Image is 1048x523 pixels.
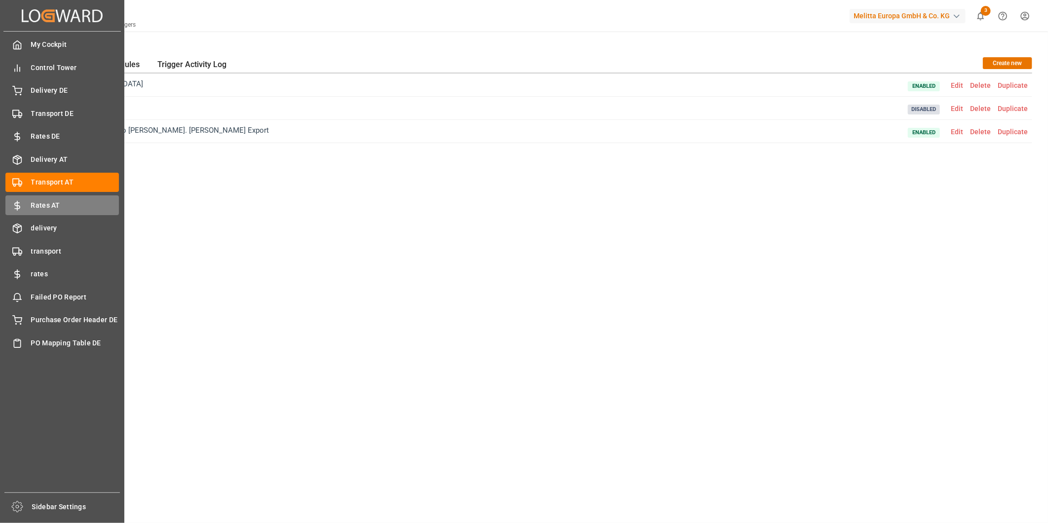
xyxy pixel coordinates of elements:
span: Edit [947,81,967,89]
h1: Automation [48,38,1032,55]
span: Delivery AT [31,154,119,165]
span: Edit [947,128,967,136]
span: Delete [967,128,994,136]
button: Melitta Europa GmbH & Co. KG [850,6,970,25]
a: Delivery AT [5,149,119,169]
span: 3 [981,6,991,16]
div: Melitta Europa GmbH & Co. KG [850,9,966,23]
a: Failed PO Report [5,287,119,306]
a: Rates AT [5,195,119,215]
span: Delivery DE [31,85,119,96]
span: Purchase Order Header DE [31,315,119,325]
a: Purchase Order Header DE [5,310,119,330]
span: Control Tower [31,63,119,73]
span: Transport AT [31,177,119,187]
a: delivery [5,219,119,238]
span: Sidebar Settings [32,502,120,512]
span: Duplicate [994,105,1031,112]
span: transport [31,246,119,257]
a: Control Tower [5,58,119,77]
span: Enabled [908,128,940,138]
span: Transport DE [31,109,119,119]
span: Transport Order XML to [PERSON_NAME]. [PERSON_NAME] Export [49,125,269,138]
a: Rates DE [5,127,119,146]
button: Help Center [992,5,1014,27]
span: rates [31,269,119,279]
span: Edit [947,105,967,112]
span: Rates DE [31,131,119,142]
span: Duplicate [994,128,1031,136]
a: Transport DE [5,104,119,123]
span: Disabled [908,105,940,114]
a: PO Mapping Table DE [5,333,119,352]
a: transport [5,241,119,261]
span: Failed PO Report [31,292,119,302]
button: show 3 new notifications [970,5,992,27]
div: Trigger Activity Log [150,57,233,74]
span: Delete [967,81,994,89]
a: Delivery DE [5,81,119,100]
span: Enabled [908,81,940,91]
span: Duplicate [994,81,1031,89]
span: Rates AT [31,200,119,211]
span: My Cockpit [31,39,119,50]
a: Transport AT [5,173,119,192]
button: Create new [983,57,1032,69]
span: delivery [31,223,119,233]
a: My Cockpit [5,35,119,54]
span: Delete [967,105,994,112]
span: PO Mapping Table DE [31,338,119,348]
a: rates [5,264,119,284]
